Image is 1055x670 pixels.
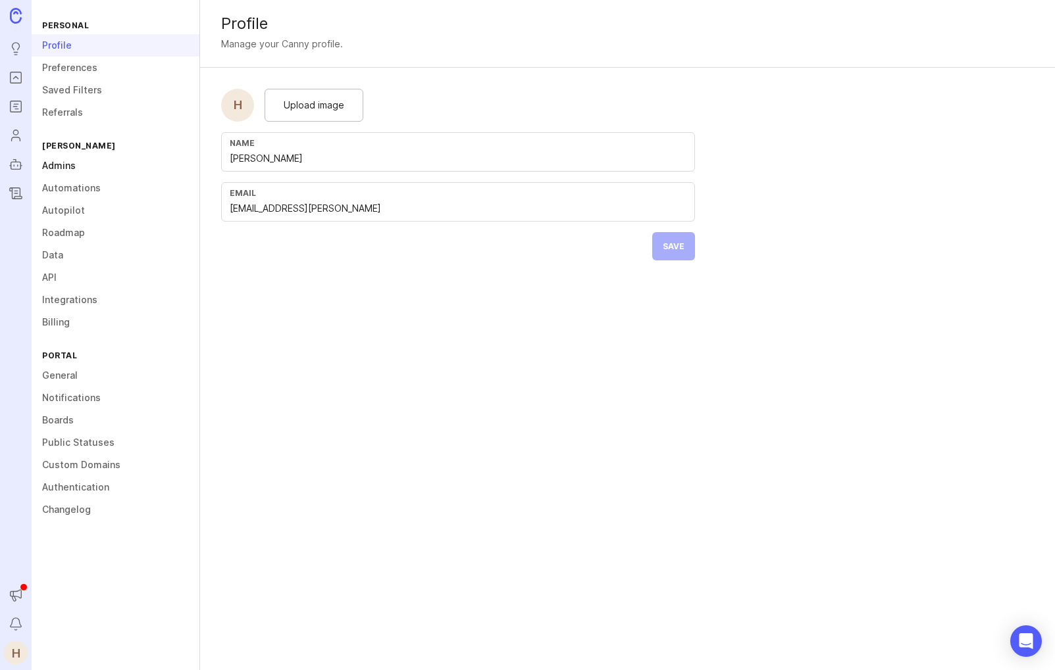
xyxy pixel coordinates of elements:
div: Name [230,138,686,148]
span: Upload image [284,98,344,112]
a: Integrations [32,289,199,311]
a: Saved Filters [32,79,199,101]
a: Custom Domains [32,454,199,476]
a: API [32,266,199,289]
a: Roadmaps [4,95,28,118]
img: Canny Home [10,8,22,23]
div: Personal [32,16,199,34]
a: Billing [32,311,199,333]
a: General [32,364,199,387]
button: Notifications [4,612,28,636]
button: H [4,641,28,665]
button: Announcements [4,583,28,607]
a: Users [4,124,28,147]
div: Open Intercom Messenger [1010,625,1042,657]
a: Authentication [32,476,199,498]
a: Roadmap [32,222,199,244]
a: Preferences [32,57,199,79]
div: Portal [32,347,199,364]
a: Ideas [4,37,28,60]
a: Autopilot [4,153,28,176]
div: Manage your Canny profile. [221,37,343,51]
div: Email [230,188,686,198]
div: [PERSON_NAME] [32,137,199,155]
a: Portal [4,66,28,89]
a: Admins [32,155,199,177]
a: Changelog [4,181,28,205]
div: Profile [221,16,1034,32]
a: Notifications [32,387,199,409]
a: Public Statuses [32,431,199,454]
a: Changelog [32,498,199,521]
a: Referrals [32,101,199,124]
a: Boards [32,409,199,431]
a: Automations [32,177,199,199]
a: Data [32,244,199,266]
div: H [221,89,254,122]
a: Autopilot [32,199,199,222]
